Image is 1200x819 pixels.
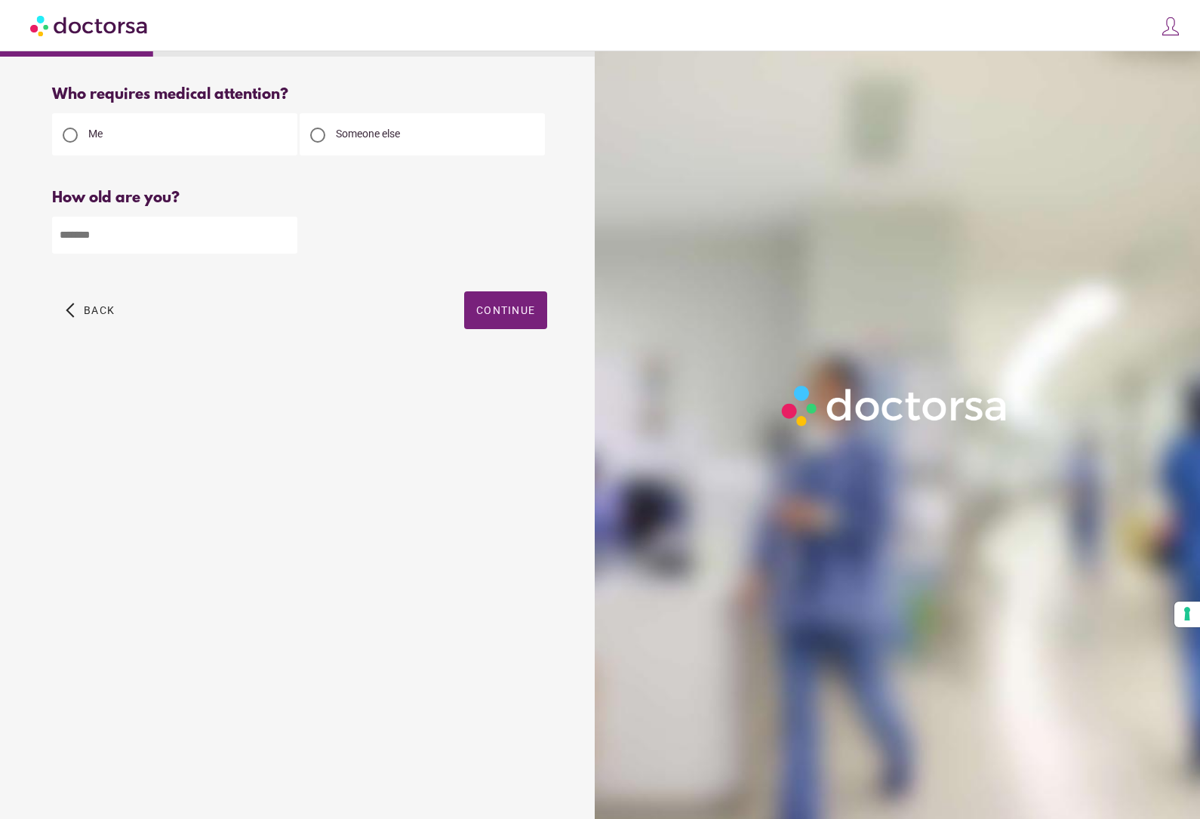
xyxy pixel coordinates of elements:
button: Your consent preferences for tracking technologies [1174,602,1200,627]
span: Continue [476,304,535,316]
button: Continue [464,291,547,329]
div: How old are you? [52,189,547,207]
span: Someone else [336,128,400,140]
img: icons8-customer-100.png [1160,16,1181,37]
span: Back [84,304,115,316]
button: arrow_back_ios Back [60,291,121,329]
img: Logo-Doctorsa-trans-White-partial-flat.png [775,379,1015,433]
img: Doctorsa.com [30,8,149,42]
div: Who requires medical attention? [52,86,547,103]
span: Me [88,128,103,140]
